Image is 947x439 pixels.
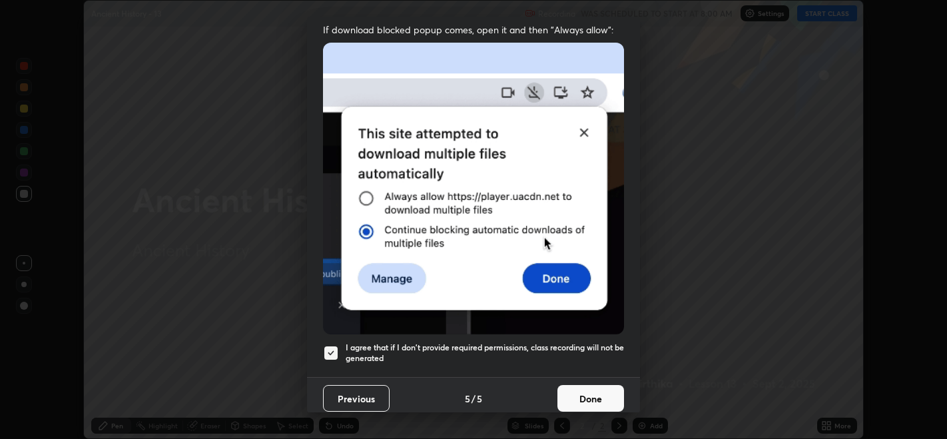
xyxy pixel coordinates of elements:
button: Done [557,385,624,412]
span: If download blocked popup comes, open it and then "Always allow": [323,23,624,36]
button: Previous [323,385,390,412]
h4: / [472,392,475,406]
h4: 5 [465,392,470,406]
h5: I agree that if I don't provide required permissions, class recording will not be generated [346,342,624,363]
img: downloads-permission-blocked.gif [323,43,624,334]
h4: 5 [477,392,482,406]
